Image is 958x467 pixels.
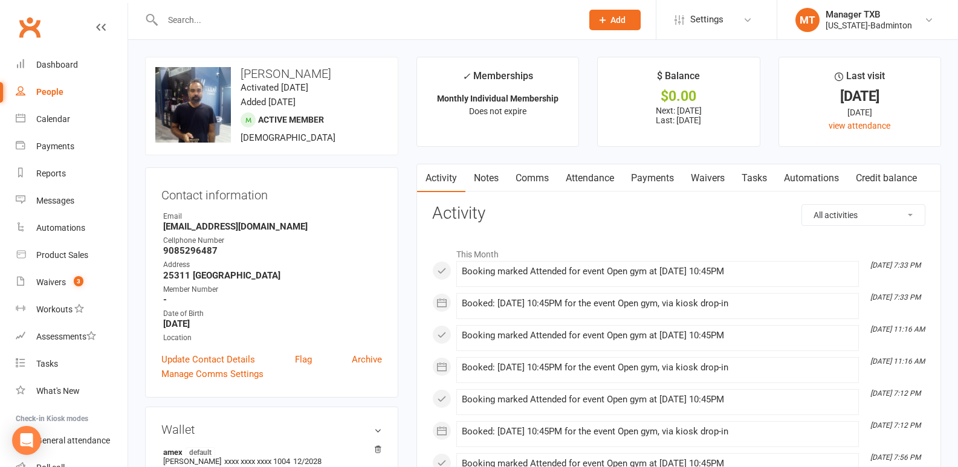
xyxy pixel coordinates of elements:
div: Assessments [36,332,96,341]
div: Memberships [462,68,533,91]
div: Payments [36,141,74,151]
div: Waivers [36,277,66,287]
time: Activated [DATE] [241,82,308,93]
div: Booking marked Attended for event Open gym at [DATE] 10:45PM [462,266,853,277]
a: view attendance [829,121,890,130]
strong: 9085296487 [163,245,382,256]
strong: 25311 [GEOGRAPHIC_DATA] [163,270,382,281]
div: Tasks [36,359,58,369]
a: Product Sales [16,242,128,269]
div: Messages [36,196,74,205]
div: Email [163,211,382,222]
a: Payments [16,133,128,160]
a: Manage Comms Settings [161,367,264,381]
div: Date of Birth [163,308,382,320]
a: Reports [16,160,128,187]
div: General attendance [36,436,110,445]
div: Booked: [DATE] 10:45PM for the event Open gym, via kiosk drop-in [462,362,853,373]
div: MT [795,8,820,32]
h3: Activity [432,204,925,223]
span: xxxx xxxx xxxx 1004 [224,457,290,466]
i: ✓ [462,71,470,82]
span: Does not expire [469,106,526,116]
div: Address [163,259,382,271]
a: General attendance kiosk mode [16,427,128,454]
button: Add [589,10,641,30]
a: Calendar [16,106,128,133]
div: [DATE] [790,106,930,119]
div: Location [163,332,382,344]
a: Archive [352,352,382,367]
strong: [DATE] [163,318,382,329]
span: default [186,447,215,457]
i: [DATE] 7:33 PM [870,261,921,269]
div: People [36,87,63,97]
i: [DATE] 7:12 PM [870,389,921,398]
span: Add [610,15,626,25]
a: Notes [465,164,507,192]
div: $0.00 [609,90,748,103]
input: Search... [159,11,574,28]
a: Messages [16,187,128,214]
i: [DATE] 11:16 AM [870,357,925,366]
a: Dashboard [16,51,128,79]
a: Automations [775,164,847,192]
div: $ Balance [657,68,700,90]
a: People [16,79,128,106]
strong: [EMAIL_ADDRESS][DOMAIN_NAME] [163,221,382,232]
a: Tasks [16,350,128,378]
div: Reports [36,169,66,178]
strong: - [163,294,382,305]
div: Cellphone Number [163,235,382,246]
div: Member Number [163,284,382,295]
i: [DATE] 7:56 PM [870,453,921,462]
div: Booking marked Attended for event Open gym at [DATE] 10:45PM [462,330,853,341]
div: Automations [36,223,85,233]
i: [DATE] 7:12 PM [870,421,921,430]
div: Booked: [DATE] 10:45PM for the event Open gym, via kiosk drop-in [462,298,853,309]
div: Product Sales [36,250,88,260]
h3: [PERSON_NAME] [155,67,388,80]
span: Settings [690,6,723,33]
p: Next: [DATE] Last: [DATE] [609,106,748,125]
i: [DATE] 11:16 AM [870,325,925,333]
a: Credit balance [847,164,925,192]
i: [DATE] 7:33 PM [870,293,921,301]
span: Active member [258,115,324,124]
a: Attendance [557,164,623,192]
h3: Contact information [161,184,382,202]
li: This Month [432,242,925,261]
div: Booked: [DATE] 10:45PM for the event Open gym, via kiosk drop-in [462,427,853,437]
a: Flag [295,352,312,367]
a: Workouts [16,296,128,323]
a: Comms [507,164,557,192]
a: Payments [623,164,682,192]
h3: Wallet [161,423,382,436]
div: Manager TXB [826,9,912,20]
div: Open Intercom Messenger [12,426,41,455]
div: Calendar [36,114,70,124]
strong: amex [163,447,376,457]
strong: Monthly Individual Membership [437,94,558,103]
div: Dashboard [36,60,78,69]
a: Activity [417,164,465,192]
a: Clubworx [15,12,45,42]
a: Waivers 3 [16,269,128,296]
a: Update Contact Details [161,352,255,367]
div: [US_STATE]-Badminton [826,20,912,31]
span: [DEMOGRAPHIC_DATA] [241,132,335,143]
a: What's New [16,378,128,405]
div: Workouts [36,304,73,314]
img: image1712185993.png [155,67,231,143]
span: 12/2028 [293,457,322,466]
a: Automations [16,214,128,242]
span: 3 [74,276,83,286]
a: Tasks [733,164,775,192]
div: Booking marked Attended for event Open gym at [DATE] 10:45PM [462,395,853,405]
a: Waivers [682,164,733,192]
time: Added [DATE] [241,97,296,108]
div: [DATE] [790,90,930,103]
div: What's New [36,386,80,396]
a: Assessments [16,323,128,350]
div: Last visit [835,68,885,90]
